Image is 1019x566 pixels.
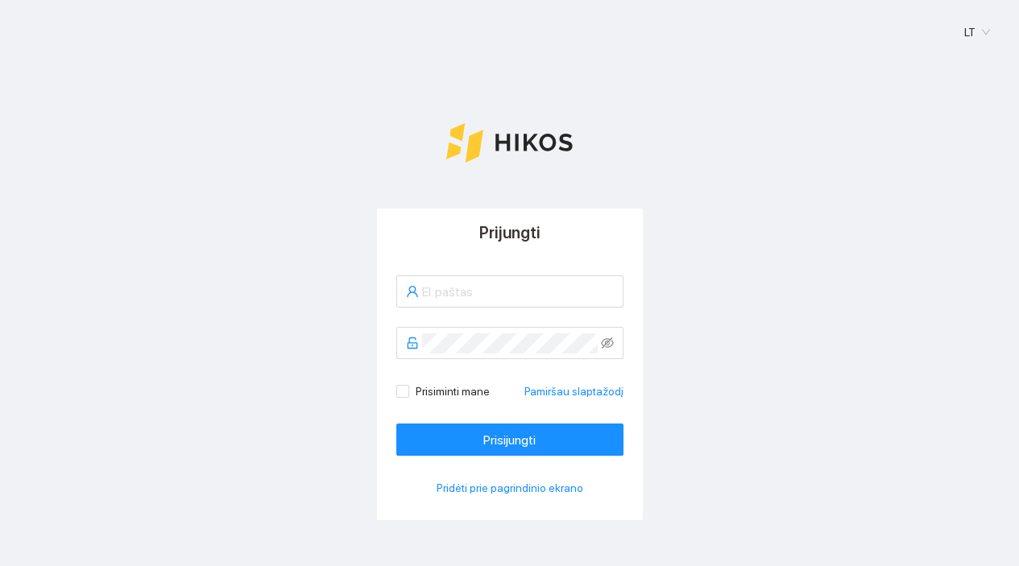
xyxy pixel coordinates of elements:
button: Pridėti prie pagrindinio ekrano [396,475,623,501]
span: Prijungti [479,223,541,242]
button: Prisijungti [396,423,623,456]
span: Prisiminti mane [409,382,496,400]
span: Prisijungti [483,430,536,450]
span: eye-invisible [601,337,614,349]
span: Pridėti prie pagrindinio ekrano [437,479,583,497]
span: unlock [406,337,419,349]
span: user [406,285,419,298]
a: Pamiršau slaptažodį [524,382,623,400]
span: LT [964,20,990,44]
input: El. paštas [422,282,614,302]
